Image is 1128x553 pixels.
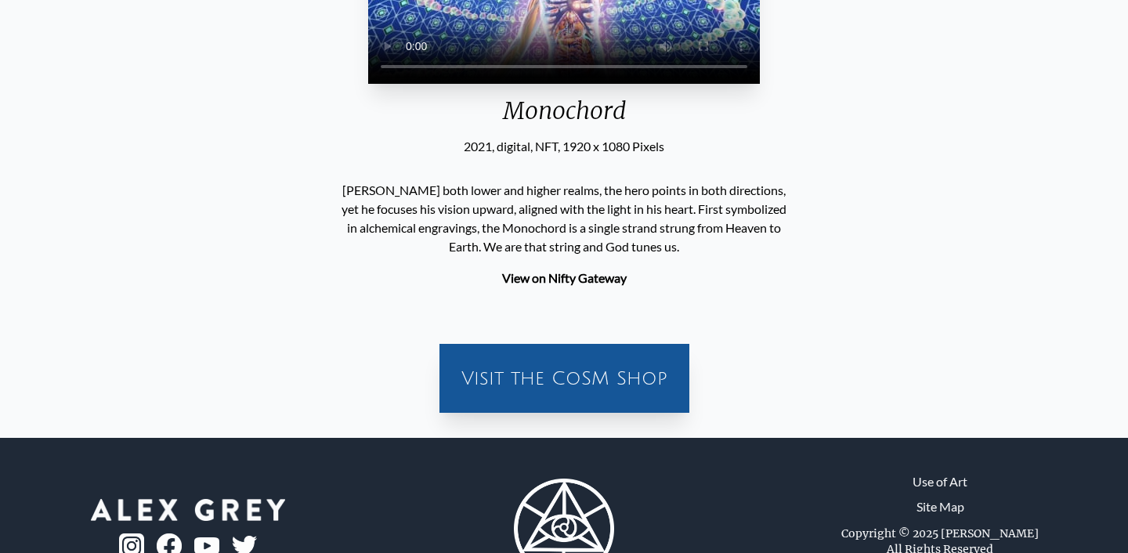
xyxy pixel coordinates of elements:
a: Visit the CoSM Shop [449,353,680,403]
a: Site Map [916,497,964,516]
div: Copyright © 2025 [PERSON_NAME] [841,526,1039,541]
div: 2021, digital, NFT, 1920 x 1080 Pixels [368,137,760,156]
div: Monochord [368,96,760,137]
a: View on Nifty Gateway [502,270,627,285]
a: Use of Art [913,472,967,491]
p: [PERSON_NAME] both lower and higher realms, the hero points in both directions, yet he focuses hi... [342,175,787,262]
